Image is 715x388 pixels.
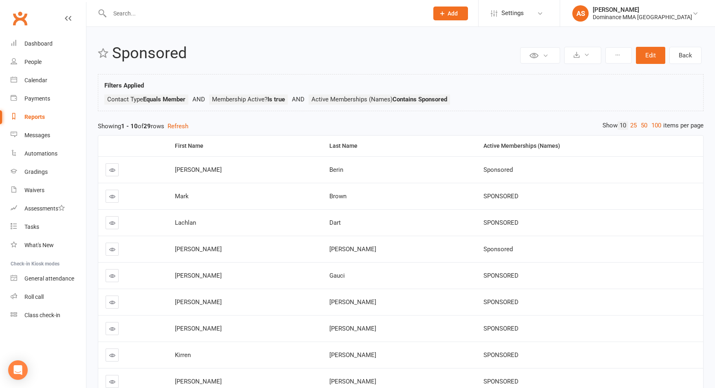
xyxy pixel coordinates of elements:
div: Reports [24,114,45,120]
div: Showing of rows [98,121,704,131]
span: [PERSON_NAME] [175,298,222,306]
span: SPONSORED [483,378,519,385]
button: Refresh [168,121,188,131]
span: Sponsored [483,166,513,173]
div: Calendar [24,77,47,83]
div: Class check-in [24,312,60,318]
div: Dashboard [24,40,53,47]
a: Reports [11,108,86,126]
button: Add [433,7,468,20]
span: Active Memberships (Names) [311,96,447,103]
span: Sponsored [483,246,513,253]
span: Berin [329,166,343,173]
div: Messages [24,132,50,138]
div: Show items per page [602,121,704,130]
a: Clubworx [10,8,30,28]
a: 100 [649,121,663,130]
div: Active Memberships (Names) [483,143,697,149]
span: SPONSORED [483,193,519,200]
strong: Equals Member [143,96,185,103]
a: Gradings [11,163,86,181]
div: Payments [24,95,50,102]
h2: Sponsored [112,45,518,62]
strong: Filters Applied [104,82,144,89]
a: What's New [11,236,86,254]
span: SPONSORED [483,219,519,226]
span: Settings [501,4,524,22]
strong: Is true [267,96,285,103]
strong: 29 [143,123,151,130]
a: Waivers [11,181,86,199]
span: [PERSON_NAME] [175,272,222,279]
span: SPONSORED [483,351,519,359]
div: General attendance [24,275,74,282]
a: Dashboard [11,35,86,53]
a: Back [669,47,702,64]
a: Payments [11,90,86,108]
div: Automations [24,150,57,157]
span: [PERSON_NAME] [329,298,376,306]
div: Dominance MMA [GEOGRAPHIC_DATA] [593,13,692,21]
span: Membership Active? [212,96,285,103]
a: Class kiosk mode [11,306,86,324]
a: People [11,53,86,71]
span: [PERSON_NAME] [175,325,222,332]
span: Mark [175,193,189,200]
a: Automations [11,145,86,163]
span: [PERSON_NAME] [175,378,222,385]
a: Tasks [11,218,86,236]
a: 10 [618,121,628,130]
button: Edit [636,47,665,64]
strong: Contains Sponsored [393,96,447,103]
a: Messages [11,126,86,145]
a: 25 [628,121,639,130]
span: [PERSON_NAME] [329,351,376,359]
div: Open Intercom Messenger [8,360,28,380]
span: SPONSORED [483,325,519,332]
a: 50 [639,121,649,130]
span: [PERSON_NAME] [329,325,376,332]
div: [PERSON_NAME] [593,6,692,13]
div: People [24,59,42,65]
span: [PERSON_NAME] [175,246,222,253]
span: Gauci [329,272,345,279]
span: [PERSON_NAME] [329,246,376,253]
span: [PERSON_NAME] [175,166,222,173]
span: Add [448,10,458,17]
span: Brown [329,193,346,200]
div: Roll call [24,294,44,300]
div: First Name [175,143,316,149]
span: Lachlan [175,219,196,226]
span: [PERSON_NAME] [329,378,376,385]
a: General attendance kiosk mode [11,270,86,288]
span: Dart [329,219,341,226]
span: SPONSORED [483,298,519,306]
input: Search... [107,8,423,19]
span: Contact Type [107,96,185,103]
div: Last Name [329,143,470,149]
div: Waivers [24,187,44,193]
div: Tasks [24,224,39,230]
div: Assessments [24,205,65,212]
div: Gradings [24,169,48,175]
strong: 1 - 10 [121,123,138,130]
a: Roll call [11,288,86,306]
div: AS [572,5,589,22]
a: Calendar [11,71,86,90]
span: SPONSORED [483,272,519,279]
a: Assessments [11,199,86,218]
div: What's New [24,242,54,248]
span: Kirren [175,351,191,359]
